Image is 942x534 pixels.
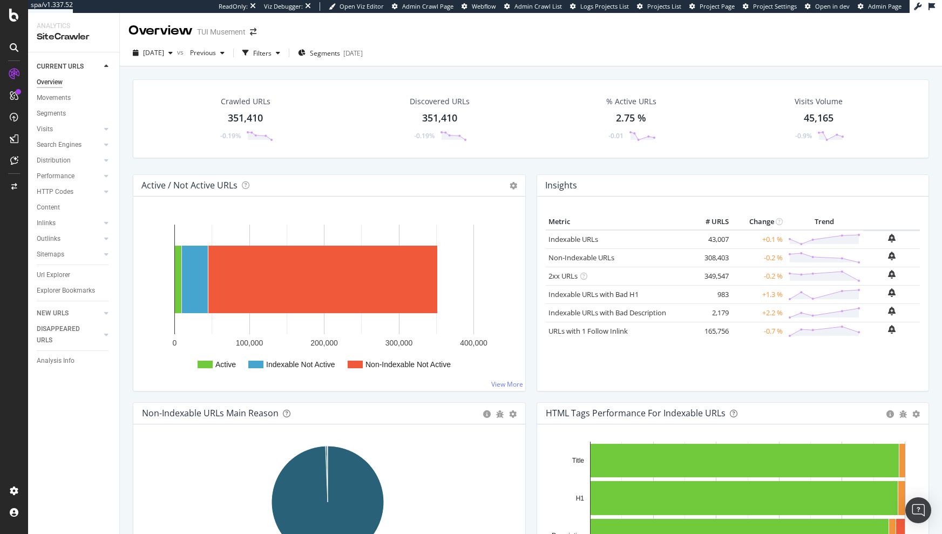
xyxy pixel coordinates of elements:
[221,96,270,107] div: Crawled URLs
[238,44,284,62] button: Filters
[128,22,193,40] div: Overview
[37,202,60,213] div: Content
[37,285,112,296] a: Explorer Bookmarks
[329,2,384,11] a: Open Viz Editor
[143,48,164,57] span: 2025 Sep. 29th
[228,111,263,125] div: 351,410
[606,96,656,107] div: % Active URLs
[688,248,731,267] td: 308,403
[37,92,112,104] a: Movements
[392,2,453,11] a: Admin Crawl Page
[37,202,112,213] a: Content
[402,2,453,10] span: Admin Crawl Page
[731,214,785,230] th: Change
[546,408,726,418] div: HTML Tags Performance for Indexable URLs
[37,155,71,166] div: Distribution
[731,322,785,340] td: -0.7 %
[888,288,896,297] div: bell-plus
[899,410,907,418] div: bug
[37,218,56,229] div: Inlinks
[888,252,896,260] div: bell-plus
[472,2,496,10] span: Webflow
[142,408,279,418] div: Non-Indexable URLs Main Reason
[731,230,785,249] td: +0.1 %
[37,249,64,260] div: Sitemaps
[491,380,523,389] a: View More
[37,61,84,72] div: CURRENT URLS
[688,322,731,340] td: 165,756
[509,410,517,418] div: gear
[253,49,272,58] div: Filters
[575,495,584,502] text: H1
[236,339,263,347] text: 100,000
[142,214,517,382] svg: A chart.
[570,2,629,11] a: Logs Projects List
[37,233,101,245] a: Outlinks
[219,2,248,11] div: ReadOnly:
[37,186,101,198] a: HTTP Codes
[888,270,896,279] div: bell-plus
[37,285,95,296] div: Explorer Bookmarks
[37,22,111,31] div: Analytics
[546,214,688,230] th: Metric
[37,61,101,72] a: CURRENT URLS
[37,108,112,119] a: Segments
[37,355,74,367] div: Analysis Info
[186,44,229,62] button: Previous
[731,267,785,285] td: -0.2 %
[310,339,338,347] text: 200,000
[616,111,646,125] div: 2.75 %
[177,48,186,57] span: vs
[689,2,735,11] a: Project Page
[700,2,735,10] span: Project Page
[462,2,496,11] a: Webflow
[688,267,731,285] td: 349,547
[688,214,731,230] th: # URLS
[805,2,850,11] a: Open in dev
[385,339,413,347] text: 300,000
[548,253,614,262] a: Non-Indexable URLs
[785,214,863,230] th: Trend
[173,339,177,347] text: 0
[365,360,451,369] text: Non-Indexable Not Active
[37,108,66,119] div: Segments
[186,48,216,57] span: Previous
[294,44,367,62] button: Segments[DATE]
[912,410,920,418] div: gear
[731,248,785,267] td: -0.2 %
[905,497,931,523] div: Open Intercom Messenger
[422,111,457,125] div: 351,410
[795,131,812,140] div: -0.9%
[37,77,63,88] div: Overview
[37,269,70,281] div: Url Explorer
[804,111,833,125] div: 45,165
[483,410,491,418] div: circle-info
[886,410,894,418] div: circle-info
[37,323,91,346] div: DISAPPEARED URLS
[731,285,785,303] td: +1.3 %
[37,355,112,367] a: Analysis Info
[37,124,101,135] a: Visits
[37,269,112,281] a: Url Explorer
[37,186,73,198] div: HTTP Codes
[888,234,896,242] div: bell-plus
[688,230,731,249] td: 43,007
[37,139,101,151] a: Search Engines
[815,2,850,10] span: Open in dev
[743,2,797,11] a: Project Settings
[460,339,487,347] text: 400,000
[496,410,504,418] div: bug
[37,218,101,229] a: Inlinks
[37,323,101,346] a: DISAPPEARED URLS
[410,96,470,107] div: Discovered URLs
[637,2,681,11] a: Projects List
[548,289,639,299] a: Indexable URLs with Bad H1
[647,2,681,10] span: Projects List
[215,360,236,369] text: Active
[504,2,562,11] a: Admin Crawl List
[37,171,74,182] div: Performance
[266,360,335,369] text: Indexable Not Active
[37,92,71,104] div: Movements
[572,457,584,464] text: Title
